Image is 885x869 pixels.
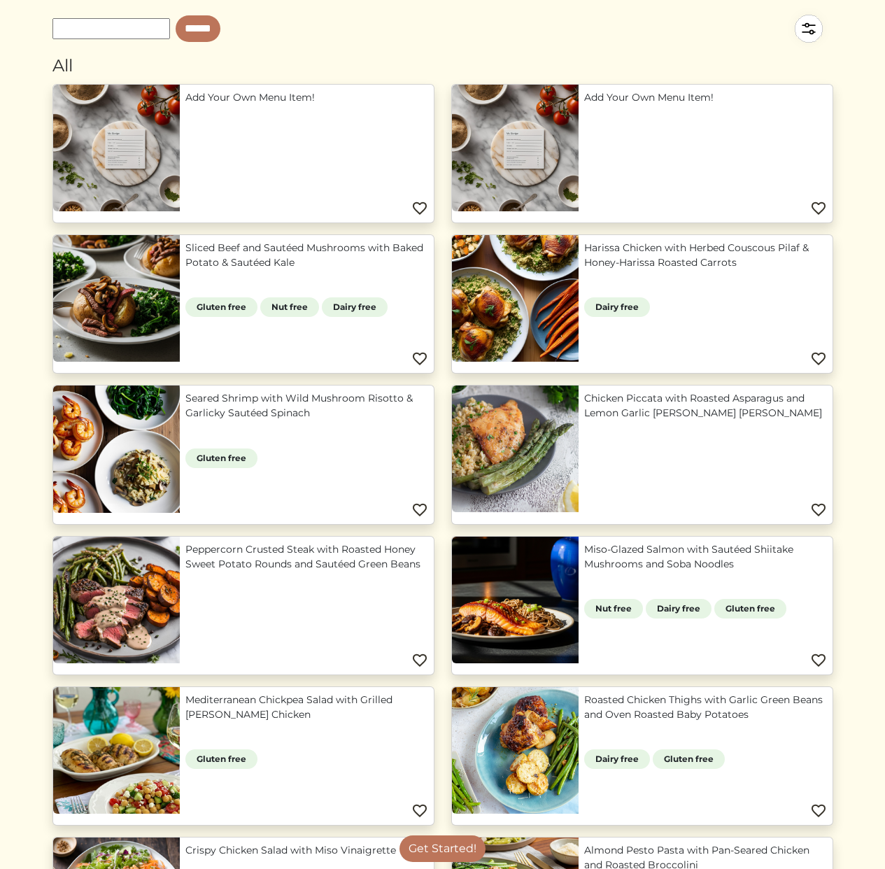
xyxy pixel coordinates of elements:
[52,53,833,78] div: All
[185,391,428,421] a: Seared Shrimp with Wild Mushroom Risotto & Garlicky Sautéed Spinach
[784,4,833,53] img: filter-5a7d962c2457a2d01fc3f3b070ac7679cf81506dd4bc827d76cf1eb68fb85cd7.svg
[810,502,827,518] img: Favorite menu item
[584,542,827,572] a: Miso-Glazed Salmon with Sautéed Shiitake Mushrooms and Soba Noodles
[810,200,827,217] img: Favorite menu item
[185,542,428,572] a: Peppercorn Crusted Steak with Roasted Honey Sweet Potato Rounds and Sautéed Green Beans
[185,90,428,105] a: Add Your Own Menu Item!
[810,351,827,367] img: Favorite menu item
[411,502,428,518] img: Favorite menu item
[411,200,428,217] img: Favorite menu item
[411,351,428,367] img: Favorite menu item
[584,241,827,270] a: Harissa Chicken with Herbed Couscous Pilaf & Honey-Harissa Roasted Carrots
[584,90,827,105] a: Add Your Own Menu Item!
[584,693,827,722] a: Roasted Chicken Thighs with Garlic Green Beans and Oven Roasted Baby Potatoes
[411,803,428,819] img: Favorite menu item
[411,652,428,669] img: Favorite menu item
[584,391,827,421] a: Chicken Piccata with Roasted Asparagus and Lemon Garlic [PERSON_NAME] [PERSON_NAME]
[185,693,428,722] a: Mediterranean Chickpea Salad with Grilled [PERSON_NAME] Chicken
[810,803,827,819] img: Favorite menu item
[810,652,827,669] img: Favorite menu item
[185,241,428,270] a: Sliced Beef and Sautéed Mushrooms with Baked Potato & Sautéed Kale
[399,835,486,862] a: Get Started!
